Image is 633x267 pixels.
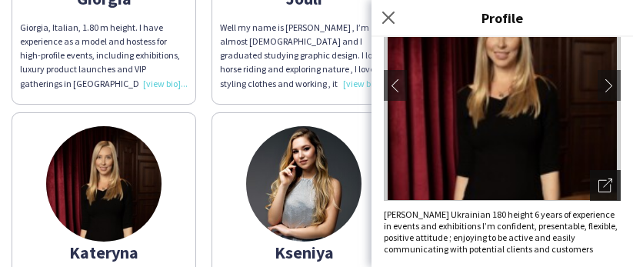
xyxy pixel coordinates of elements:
[220,245,388,259] div: Kseniya
[246,126,361,242] img: thumb-6137c2e20776d.jpeg
[46,126,162,242] img: thumb-68bec696c45c0.jpeg
[371,8,633,28] h3: Profile
[20,21,188,91] div: Giorgia, Italian, 1.80 m height. I have experience as a model and hostess for high-profile events...
[590,170,621,201] div: Open photos pop-in
[20,245,188,259] div: Kateryna
[220,21,388,91] div: Well my name is [PERSON_NAME] , I’m almost [DEMOGRAPHIC_DATA] and I graduated studying graphic de...
[384,209,618,255] span: [PERSON_NAME] Ukrainian 180 height 6 years of experience in events and exhibitions I’m confident,...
